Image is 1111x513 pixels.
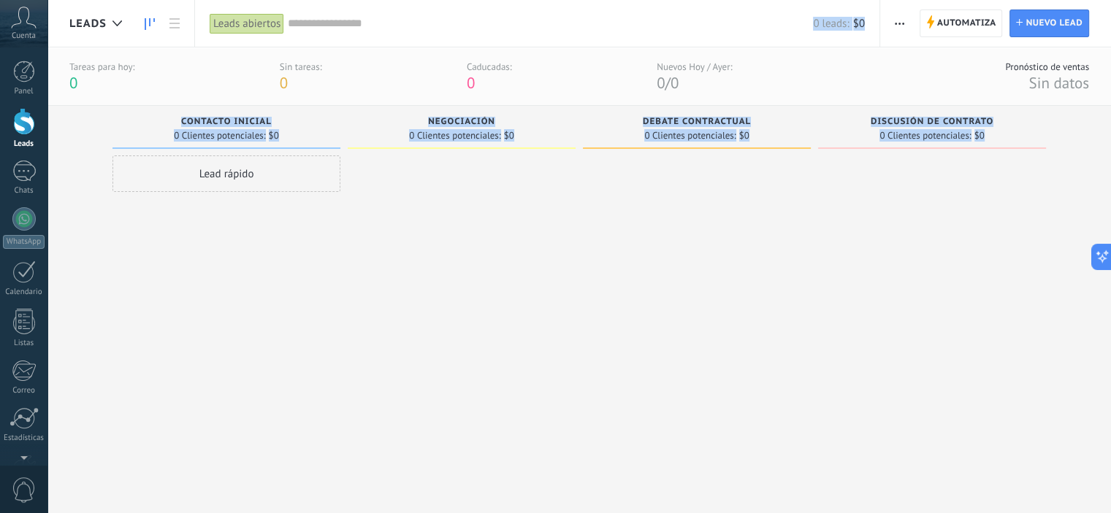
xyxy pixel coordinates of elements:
div: Negociación [355,117,568,129]
span: 0 [467,73,475,93]
span: / [665,73,671,93]
span: Nuevo lead [1026,10,1083,36]
a: Nuevo lead [1009,9,1089,37]
span: 0 [69,73,77,93]
span: 0 [280,73,288,93]
span: Debate contractual [643,117,751,127]
span: Negociación [428,117,495,127]
span: $0 [853,17,865,31]
div: Caducadas: [467,61,512,73]
span: Automatiza [937,10,996,36]
a: Automatiza [920,9,1003,37]
span: Contacto inicial [181,117,272,127]
div: Leads [3,139,45,149]
div: Debate contractual [590,117,803,129]
span: $0 [269,131,279,140]
div: Estadísticas [3,433,45,443]
button: Más [889,9,910,37]
div: Pronóstico de ventas [1005,61,1089,73]
div: Panel [3,87,45,96]
div: Discusión de contrato [825,117,1039,129]
div: Chats [3,186,45,196]
span: Discusión de contrato [871,117,993,127]
span: 0 Clientes potenciales: [409,131,500,140]
div: Sin tareas: [280,61,322,73]
div: Calendario [3,288,45,297]
div: Lead rápido [112,155,340,192]
span: 0 leads: [813,17,849,31]
div: Contacto inicial [120,117,333,129]
span: $0 [739,131,749,140]
span: Cuenta [12,31,36,41]
div: Listas [3,339,45,348]
a: Leads [137,9,162,38]
span: 0 Clientes potenciales: [644,131,736,140]
span: 0 [671,73,679,93]
div: Tareas para hoy: [69,61,134,73]
div: WhatsApp [3,235,45,249]
div: Correo [3,386,45,396]
div: Leads abiertos [210,13,284,34]
span: Sin datos [1028,73,1089,93]
span: 0 Clientes potenciales: [879,131,971,140]
span: 0 Clientes potenciales: [174,131,265,140]
span: $0 [504,131,514,140]
span: $0 [974,131,985,140]
a: Lista [162,9,187,38]
span: Leads [69,17,107,31]
span: 0 [657,73,665,93]
div: Nuevos Hoy / Ayer: [657,61,732,73]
